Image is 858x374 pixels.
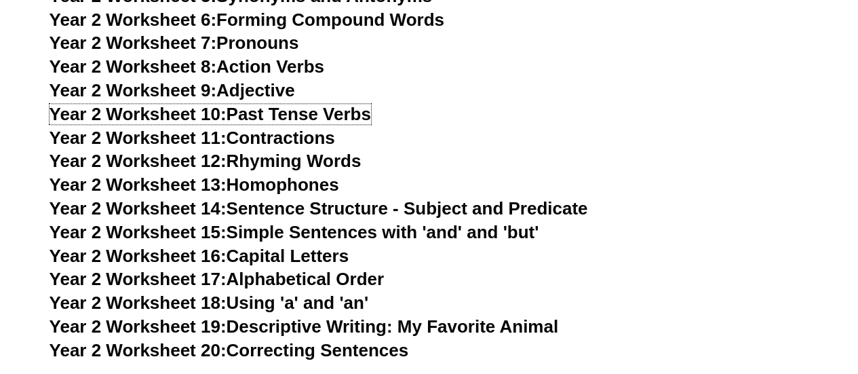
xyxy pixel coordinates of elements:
[50,246,349,266] a: Year 2 Worksheet 16:Capital Letters
[50,174,227,195] span: Year 2 Worksheet 13:
[50,128,227,148] span: Year 2 Worksheet 11:
[632,221,858,374] iframe: Chat Widget
[50,269,227,289] span: Year 2 Worksheet 17:
[50,222,227,242] span: Year 2 Worksheet 15:
[50,198,588,219] a: Year 2 Worksheet 14:Sentence Structure - Subject and Predicate
[50,151,362,171] a: Year 2 Worksheet 12:Rhyming Words
[50,340,409,360] a: Year 2 Worksheet 20:Correcting Sentences
[50,80,217,100] span: Year 2 Worksheet 9:
[50,269,384,289] a: Year 2 Worksheet 17:Alphabetical Order
[50,222,539,242] a: Year 2 Worksheet 15:Simple Sentences with 'and' and 'but'
[50,10,217,30] span: Year 2 Worksheet 6:
[50,128,335,148] a: Year 2 Worksheet 11:Contractions
[50,246,227,266] span: Year 2 Worksheet 16:
[50,151,227,171] span: Year 2 Worksheet 12:
[50,198,227,219] span: Year 2 Worksheet 14:
[50,33,299,53] a: Year 2 Worksheet 7:Pronouns
[50,56,324,77] a: Year 2 Worksheet 8:Action Verbs
[50,104,371,124] a: Year 2 Worksheet 10:Past Tense Verbs
[50,10,444,30] a: Year 2 Worksheet 6:Forming Compound Words
[50,316,558,337] a: Year 2 Worksheet 19:Descriptive Writing: My Favorite Animal
[50,293,227,313] span: Year 2 Worksheet 18:
[50,33,217,53] span: Year 2 Worksheet 7:
[50,340,227,360] span: Year 2 Worksheet 20:
[50,316,227,337] span: Year 2 Worksheet 19:
[50,56,217,77] span: Year 2 Worksheet 8:
[50,80,295,100] a: Year 2 Worksheet 9:Adjective
[50,104,227,124] span: Year 2 Worksheet 10:
[50,293,368,313] a: Year 2 Worksheet 18:Using 'a' and 'an'
[50,174,339,195] a: Year 2 Worksheet 13:Homophones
